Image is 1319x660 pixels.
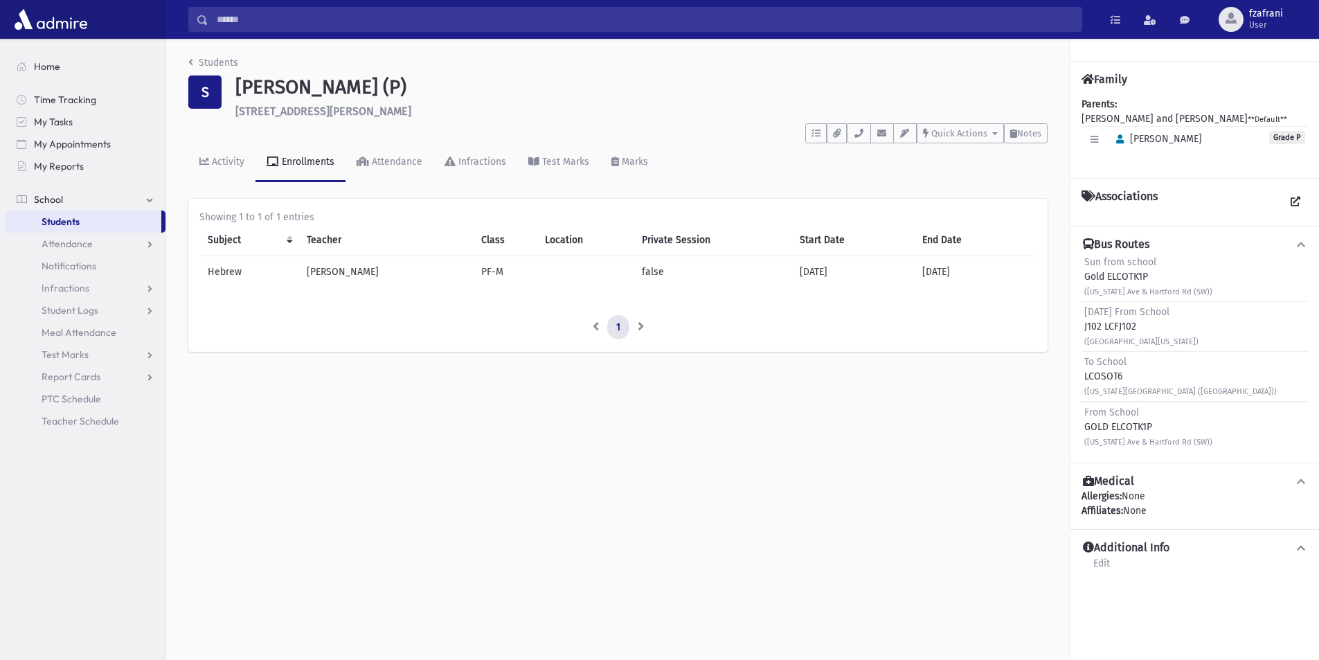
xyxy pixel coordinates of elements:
a: School [6,188,165,211]
a: Teacher Schedule [6,410,165,432]
button: Additional Info [1082,541,1308,555]
th: End Date [914,224,1037,256]
th: Location [537,224,634,256]
div: Gold ELCOTK1P [1084,255,1212,298]
a: Notifications [6,255,165,277]
h4: Medical [1083,474,1134,489]
span: School [34,193,63,206]
h1: [PERSON_NAME] (P) [235,75,1048,99]
a: Time Tracking [6,89,165,111]
div: LCOSOT6 [1084,355,1277,398]
div: Test Marks [539,156,589,168]
span: Sun from school [1084,256,1156,268]
a: Infractions [6,277,165,299]
input: Search [208,7,1082,32]
a: Attendance [346,143,433,182]
span: PTC Schedule [42,393,101,405]
a: 1 [607,315,629,340]
a: Infractions [433,143,517,182]
div: S [188,75,222,109]
a: Students [188,57,238,69]
b: Affiliates: [1082,505,1123,517]
a: PTC Schedule [6,388,165,410]
span: Attendance [42,238,93,250]
button: Bus Routes [1082,238,1308,252]
a: Attendance [6,233,165,255]
b: Parents: [1082,98,1117,110]
span: [DATE] From School [1084,306,1169,318]
a: Edit [1093,555,1111,580]
nav: breadcrumb [188,55,238,75]
span: Quick Actions [931,128,987,139]
span: My Appointments [34,138,111,150]
span: Teacher Schedule [42,415,119,427]
a: My Tasks [6,111,165,133]
span: Infractions [42,282,89,294]
td: PF-M [473,256,537,287]
div: Infractions [456,156,506,168]
h4: Additional Info [1083,541,1169,555]
span: User [1249,19,1283,30]
h4: Family [1082,73,1127,86]
span: Test Marks [42,348,89,361]
span: Notifications [42,260,96,272]
a: Enrollments [255,143,346,182]
th: Subject [199,224,298,256]
div: Enrollments [279,156,334,168]
a: Test Marks [6,344,165,366]
a: Meal Attendance [6,321,165,344]
div: [PERSON_NAME] and [PERSON_NAME] [1082,97,1308,167]
span: My Reports [34,160,84,172]
b: Allergies: [1082,490,1122,502]
div: J102 LCFJ102 [1084,305,1199,348]
button: Medical [1082,474,1308,489]
small: ([GEOGRAPHIC_DATA][US_STATE]) [1084,337,1199,346]
h4: Associations [1082,190,1158,215]
img: AdmirePro [11,6,91,33]
a: Student Logs [6,299,165,321]
span: Meal Attendance [42,326,116,339]
span: Grade P [1269,131,1305,144]
td: [PERSON_NAME] [298,256,473,287]
a: View all Associations [1283,190,1308,215]
span: Home [34,60,60,73]
a: Marks [600,143,659,182]
small: ([US_STATE] Ave & Hartford Rd (SW)) [1084,438,1212,447]
button: Notes [1004,123,1048,143]
td: [DATE] [914,256,1037,287]
span: From School [1084,407,1139,418]
span: Students [42,215,80,228]
div: GOLD ELCOTK1P [1084,405,1212,449]
h4: Bus Routes [1083,238,1149,252]
span: My Tasks [34,116,73,128]
span: Notes [1017,128,1041,139]
th: Start Date [791,224,914,256]
td: false [634,256,792,287]
a: Activity [188,143,255,182]
a: Report Cards [6,366,165,388]
th: Private Session [634,224,792,256]
div: None [1082,489,1308,518]
small: ([US_STATE] Ave & Hartford Rd (SW)) [1084,287,1212,296]
span: Report Cards [42,371,100,383]
div: Activity [209,156,244,168]
span: [PERSON_NAME] [1110,133,1202,145]
a: Home [6,55,165,78]
a: Test Marks [517,143,600,182]
span: Time Tracking [34,93,96,106]
span: fzafrani [1249,8,1283,19]
td: Hebrew [199,256,298,287]
div: Marks [619,156,648,168]
th: Teacher [298,224,473,256]
a: Students [6,211,161,233]
th: Class [473,224,537,256]
span: To School [1084,356,1127,368]
a: My Reports [6,155,165,177]
span: Student Logs [42,304,98,316]
div: None [1082,503,1308,518]
h6: [STREET_ADDRESS][PERSON_NAME] [235,105,1048,118]
div: Showing 1 to 1 of 1 entries [199,210,1037,224]
button: Quick Actions [917,123,1004,143]
div: Attendance [369,156,422,168]
small: ([US_STATE][GEOGRAPHIC_DATA] ([GEOGRAPHIC_DATA])) [1084,387,1277,396]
